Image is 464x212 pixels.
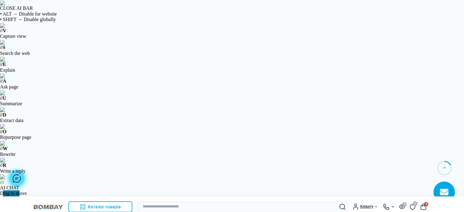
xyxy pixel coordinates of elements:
a: 0 [410,203,415,210]
span: 9 [402,202,407,207]
img: BOMBAY [33,204,63,210]
button: 9 [399,204,405,209]
span: 0 [413,201,417,206]
span: 3 [424,202,428,206]
button: Search [340,204,346,210]
button: 3 [420,204,426,210]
